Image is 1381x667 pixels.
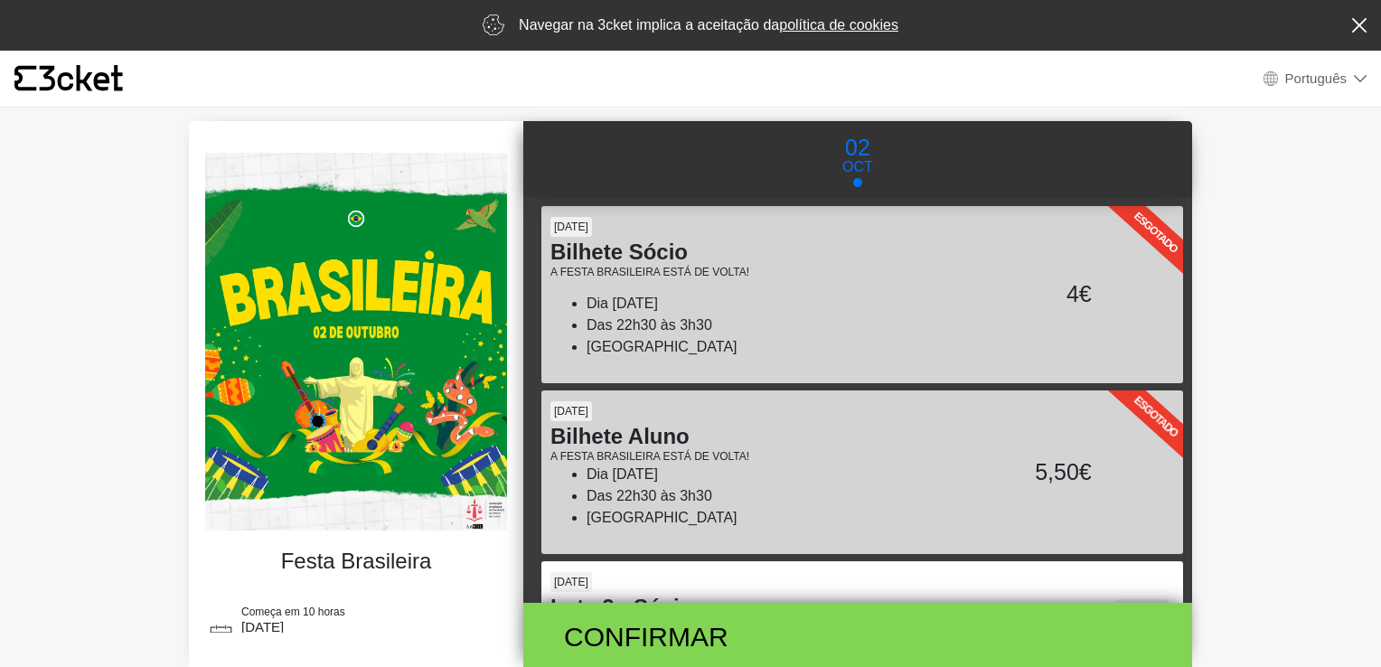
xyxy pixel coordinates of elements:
img: 96531dda3d634d17aea5d9ed72761847.webp [205,153,507,531]
p: Navegar na 3cket implica a aceitação da [519,14,898,36]
li: Das 22h30 às 3h30 [587,485,1005,507]
span: [DATE] [550,401,592,421]
span: [DATE] 22:30h [241,619,284,651]
h4: Festa Brasileira [214,549,498,575]
li: Das 22h30 às 3h30 [587,315,1005,336]
g: {' '} [14,66,36,91]
p: A FESTA BRASILEIRA ESTÁ DE VOLTA! [550,266,1005,279]
li: Dia [DATE] [587,293,1005,315]
div: Confirmar [550,616,960,657]
div: 6€ [1005,599,1096,634]
button: 02 Oct [823,130,892,188]
h4: Bilhete Sócio [550,240,1005,266]
p: Oct [842,156,873,178]
div: 4€ [1005,277,1096,312]
span: Começa em 10 horas [241,606,345,618]
li: [GEOGRAPHIC_DATA] [587,507,1005,529]
h4: Bilhete Aluno [550,424,1005,450]
span: [DATE] [550,217,592,237]
li: Dia [DATE] [587,464,1005,485]
p: 02 [842,131,873,165]
span: [DATE] [550,572,592,592]
h4: Lote 2 - Sócio [550,595,1005,621]
label: Esgotado [1066,150,1245,314]
div: 5,50€ [1005,456,1096,490]
select: [DATE] Lote 2 - Sócio • Dia [DATE]• Das 22h30 às 03h30• Faculdade de Direito de [GEOGRAPHIC_DATA] 6€ [1114,599,1169,634]
a: política de cookies [779,17,898,33]
li: [GEOGRAPHIC_DATA] [587,336,1005,358]
label: Esgotado [1066,334,1245,498]
p: A FESTA BRASILEIRA ESTÁ DE VOLTA! [550,450,1005,464]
